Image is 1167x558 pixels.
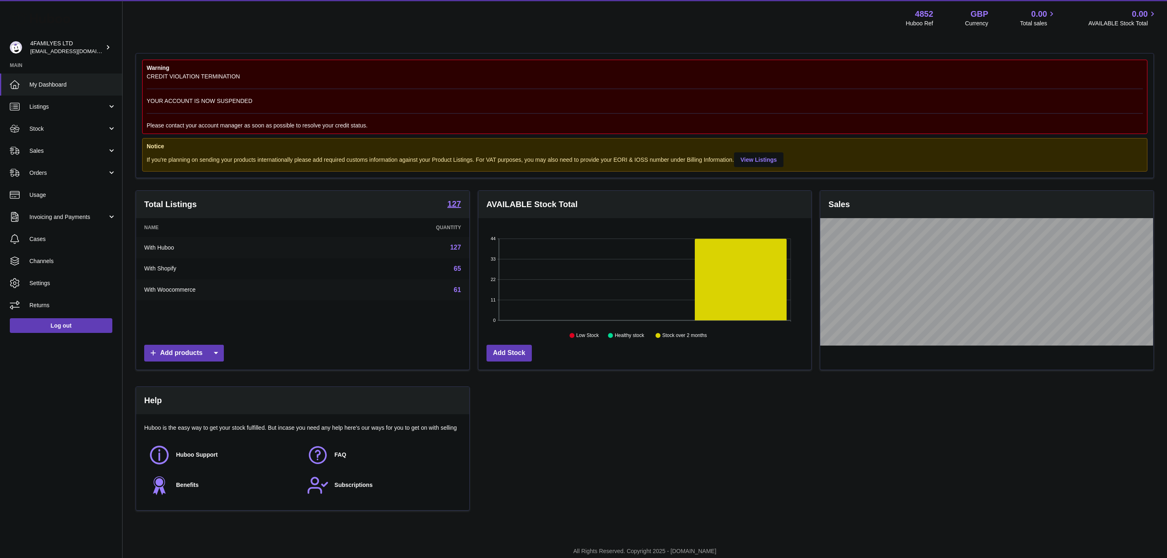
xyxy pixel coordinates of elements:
text: Low Stock [576,333,599,339]
a: Log out [10,318,112,333]
text: 11 [491,297,495,302]
span: Sales [29,147,107,155]
h3: AVAILABLE Stock Total [486,199,578,210]
span: Settings [29,279,116,287]
span: 0.00 [1031,9,1047,20]
a: View Listings [734,152,783,167]
span: Orders [29,169,107,177]
span: [EMAIL_ADDRESS][DOMAIN_NAME] [30,48,120,54]
strong: Warning [147,64,1143,72]
a: 0.00 Total sales [1020,9,1056,27]
a: 127 [447,200,461,210]
text: 0 [493,318,495,323]
span: My Dashboard [29,81,116,89]
span: Returns [29,301,116,309]
p: Huboo is the easy way to get your stock fulfilled. But incase you need any help here's our ways f... [144,424,461,432]
a: 0.00 AVAILABLE Stock Total [1088,9,1157,27]
span: Subscriptions [335,481,373,489]
strong: GBP [971,9,988,20]
text: 22 [491,277,495,282]
td: With Woocommerce [136,279,343,301]
a: 61 [454,286,461,293]
h3: Sales [828,199,850,210]
th: Name [136,218,343,237]
text: 44 [491,236,495,241]
strong: 127 [447,200,461,208]
td: With Huboo [136,237,343,258]
a: Huboo Support [148,444,299,466]
span: AVAILABLE Stock Total [1088,20,1157,27]
text: Stock over 2 months [662,333,707,339]
a: 65 [454,265,461,272]
span: 0.00 [1132,9,1148,20]
div: If you're planning on sending your products internationally please add required customs informati... [147,151,1143,167]
span: Cases [29,235,116,243]
p: All Rights Reserved. Copyright 2025 - [DOMAIN_NAME] [129,547,1160,555]
img: internalAdmin-4852@internal.huboo.com [10,41,22,54]
text: 33 [491,257,495,261]
div: 4FAMILYES LTD [30,40,104,55]
span: Huboo Support [176,451,218,459]
span: Usage [29,191,116,199]
div: Huboo Ref [906,20,933,27]
div: Currency [965,20,988,27]
div: CREDIT VIOLATION TERMINATION YOUR ACCOUNT IS NOW SUSPENDED Please contact your account manager as... [147,73,1143,129]
text: Healthy stock [615,333,645,339]
span: Invoicing and Payments [29,213,107,221]
a: FAQ [307,444,457,466]
span: Listings [29,103,107,111]
a: Add Stock [486,345,532,362]
h3: Help [144,395,162,406]
span: Stock [29,125,107,133]
span: Channels [29,257,116,265]
strong: Notice [147,143,1143,150]
span: Total sales [1020,20,1056,27]
strong: 4852 [915,9,933,20]
span: FAQ [335,451,346,459]
h3: Total Listings [144,199,197,210]
span: Benefits [176,481,199,489]
th: Quantity [343,218,469,237]
td: With Shopify [136,258,343,279]
a: 127 [450,244,461,251]
a: Benefits [148,474,299,496]
a: Subscriptions [307,474,457,496]
a: Add products [144,345,224,362]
